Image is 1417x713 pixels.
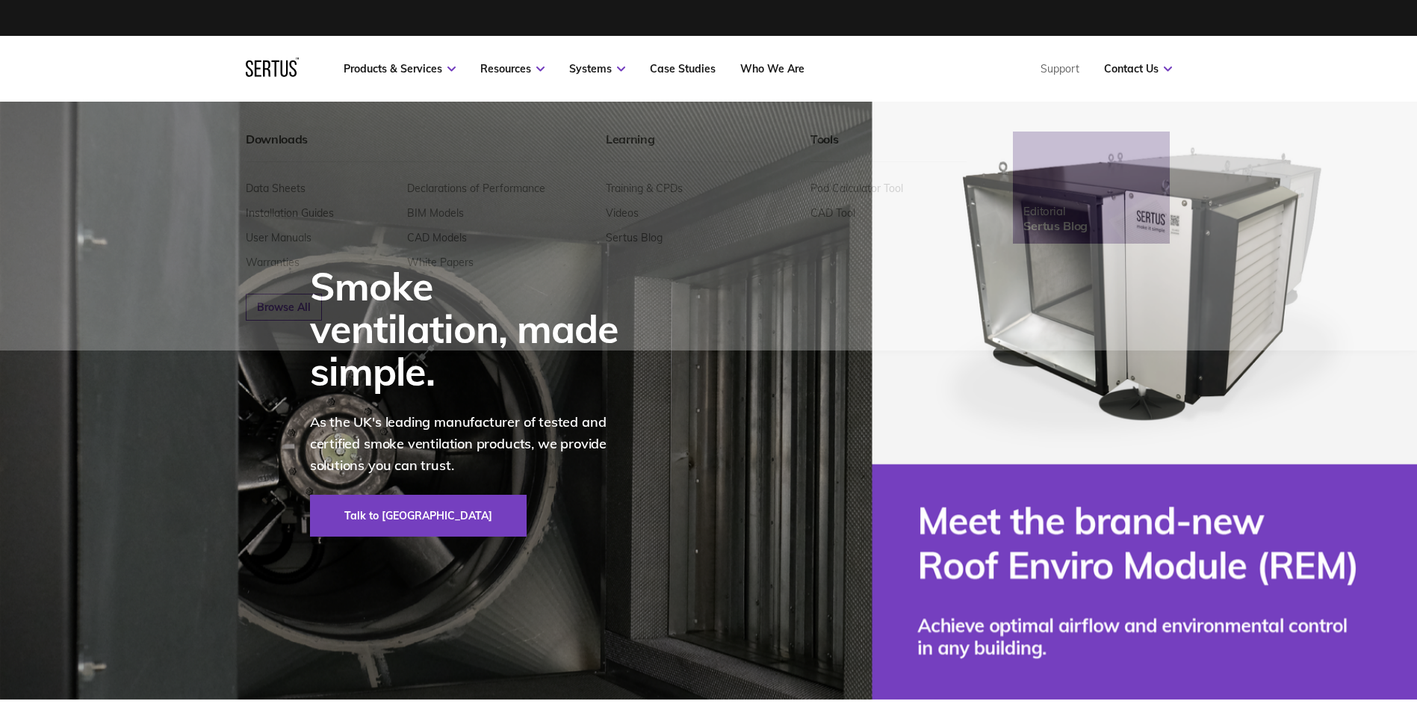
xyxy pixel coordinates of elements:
[606,206,639,220] a: Videos
[1023,218,1088,233] div: Sertus Blog
[810,132,967,162] div: Tools
[246,206,334,220] a: Installation Guides
[810,206,855,220] a: CAD Tool
[246,294,322,321] a: Browse All
[606,132,762,162] div: Learning
[246,231,311,244] a: User Manuals
[480,62,545,75] a: Resources
[407,182,545,195] a: Declarations of Performance
[1023,204,1088,218] div: Editorial
[310,412,639,476] p: As the UK's leading manufacturer of tested and certified smoke ventilation products, we provide s...
[650,62,716,75] a: Case Studies
[569,62,625,75] a: Systems
[344,62,456,75] a: Products & Services
[246,182,306,195] a: Data Sheets
[740,62,804,75] a: Who We Are
[1013,132,1170,244] a: EditorialSertus Blog
[407,231,467,244] a: CAD Models
[606,231,663,244] a: Sertus Blog
[246,256,300,269] a: Warranties
[407,256,474,269] a: White Papers
[810,182,903,195] a: Pod Calculator Tool
[310,495,527,537] a: Talk to [GEOGRAPHIC_DATA]
[310,265,639,393] div: Smoke ventilation, made simple.
[407,206,464,220] a: BIM Models
[1104,62,1172,75] a: Contact Us
[246,132,558,162] div: Downloads
[1041,62,1079,75] a: Support
[606,182,683,195] a: Training & CPDs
